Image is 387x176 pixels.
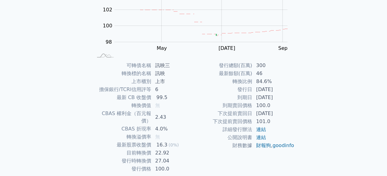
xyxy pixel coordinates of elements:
[151,157,194,165] td: 27.04
[93,86,151,94] td: 擔保銀行/TCRI信用評等
[252,94,295,102] td: [DATE]
[252,70,295,78] td: 46
[272,142,294,148] a: goodinfo
[194,70,252,78] td: 最新餘額(百萬)
[194,78,252,86] td: 轉換比例
[194,86,252,94] td: 發行日
[157,45,167,51] tspan: May
[256,142,271,148] a: 財報狗
[278,45,287,51] tspan: Sep
[194,126,252,134] td: 詳細發行辦法
[194,142,252,150] td: 財務數據
[252,142,295,150] td: ,
[194,102,252,110] td: 到期賣回價格
[93,70,151,78] td: 轉換標的名稱
[194,94,252,102] td: 到期日
[252,86,295,94] td: [DATE]
[93,110,151,125] td: CBAS 權利金（百元報價）
[93,133,151,141] td: 轉換溢價率
[93,165,151,173] td: 發行價格
[256,134,266,140] a: 連結
[168,142,179,147] span: (0%)
[252,102,295,110] td: 100.0
[252,62,295,70] td: 300
[103,7,112,13] tspan: 102
[93,149,151,157] td: 目前轉換價
[256,126,266,132] a: 連結
[103,23,112,29] tspan: 100
[93,78,151,86] td: 上市櫃別
[93,62,151,70] td: 可轉債名稱
[155,141,169,149] div: 16.3
[194,62,252,70] td: 發行總額(百萬)
[194,118,252,126] td: 下次提前賣回價格
[151,86,194,94] td: 6
[151,165,194,173] td: 100.0
[252,110,295,118] td: [DATE]
[151,110,194,125] td: 2.43
[194,134,252,142] td: 公開說明書
[155,134,160,140] span: 無
[151,149,194,157] td: 22.92
[252,118,295,126] td: 101.0
[106,39,112,45] tspan: 98
[93,125,151,133] td: CBAS 折現率
[93,141,151,149] td: 最新股票收盤價
[93,94,151,102] td: 最新 CB 收盤價
[93,102,151,110] td: 轉換價值
[155,102,160,108] span: 無
[93,157,151,165] td: 發行時轉換價
[151,78,194,86] td: 上市
[151,125,194,133] td: 4.0%
[151,70,194,78] td: 訊映
[252,78,295,86] td: 84.6%
[151,62,194,70] td: 訊映三
[155,94,169,101] div: 99.5
[194,110,252,118] td: 下次提前賣回日
[218,45,235,51] tspan: [DATE]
